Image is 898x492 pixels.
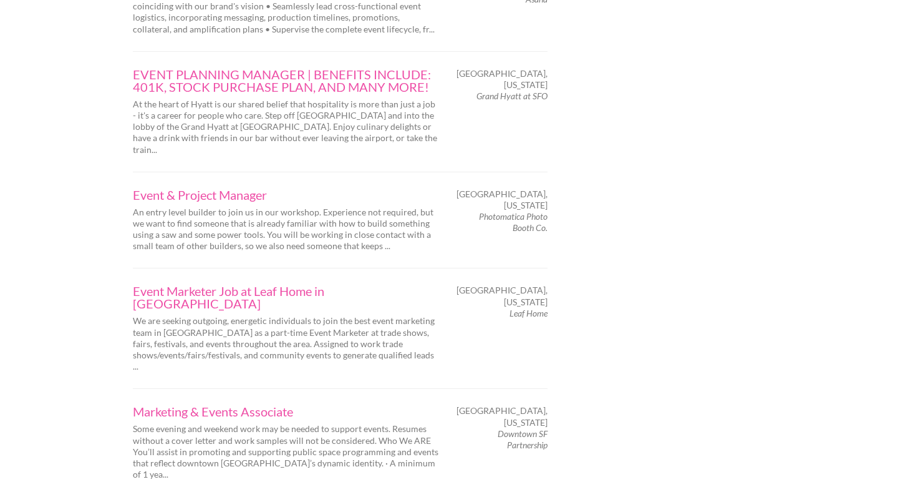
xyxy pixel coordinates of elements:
[133,99,438,155] p: At the heart of Hyatt is our shared belief that hospitality is more than just a job - it's a care...
[133,423,438,480] p: Some evening and weekend work may be needed to support events. Resumes without a cover letter and...
[133,315,438,372] p: We are seeking outgoing, energetic individuals to join the best event marketing team in [GEOGRAPH...
[476,91,548,101] em: Grand Hyatt at SFO
[133,68,438,93] a: EVENT PLANNING MANAGER | BENEFITS INCLUDE: 401K, STOCK PURCHASE PLAN, AND MANY MORE!
[456,189,548,211] span: [GEOGRAPHIC_DATA], [US_STATE]
[133,207,438,252] p: An entry level builder to join us in our workshop. Experience not required, but we want to find s...
[133,285,438,310] a: Event Marketer Job at Leaf Home in [GEOGRAPHIC_DATA]
[133,405,438,418] a: Marketing & Events Associate
[133,189,438,201] a: Event & Project Manager
[456,405,548,428] span: [GEOGRAPHIC_DATA], [US_STATE]
[456,285,548,307] span: [GEOGRAPHIC_DATA], [US_STATE]
[509,308,548,318] em: Leaf Home
[456,68,548,91] span: [GEOGRAPHIC_DATA], [US_STATE]
[498,428,548,450] em: Downtown SF Partnership
[479,211,548,233] em: Photomatica Photo Booth Co.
